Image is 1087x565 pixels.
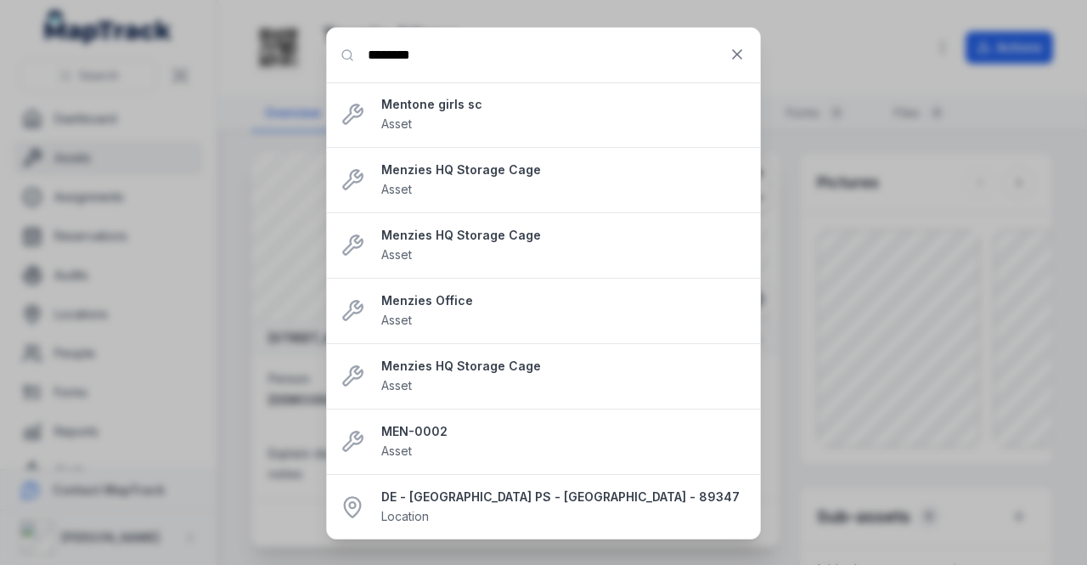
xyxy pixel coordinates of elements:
[381,161,746,178] strong: Menzies HQ Storage Cage
[381,378,412,393] span: Asset
[381,227,746,264] a: Menzies HQ Storage CageAsset
[381,292,746,330] a: Menzies OfficeAsset
[381,358,746,375] strong: Menzies HQ Storage Cage
[381,96,746,113] strong: Mentone girls sc
[381,489,746,506] strong: DE - [GEOGRAPHIC_DATA] PS - [GEOGRAPHIC_DATA] - 89347
[381,182,412,196] span: Asset
[381,292,746,309] strong: Menzies Office
[381,227,746,244] strong: Menzies HQ Storage Cage
[381,509,429,523] span: Location
[381,116,412,131] span: Asset
[381,161,746,199] a: Menzies HQ Storage CageAsset
[381,444,412,458] span: Asset
[381,489,746,526] a: DE - [GEOGRAPHIC_DATA] PS - [GEOGRAPHIC_DATA] - 89347Location
[381,313,412,327] span: Asset
[381,358,746,395] a: Menzies HQ Storage CageAsset
[381,247,412,262] span: Asset
[381,96,746,133] a: Mentone girls scAsset
[381,423,746,460] a: MEN-0002Asset
[381,423,746,440] strong: MEN-0002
